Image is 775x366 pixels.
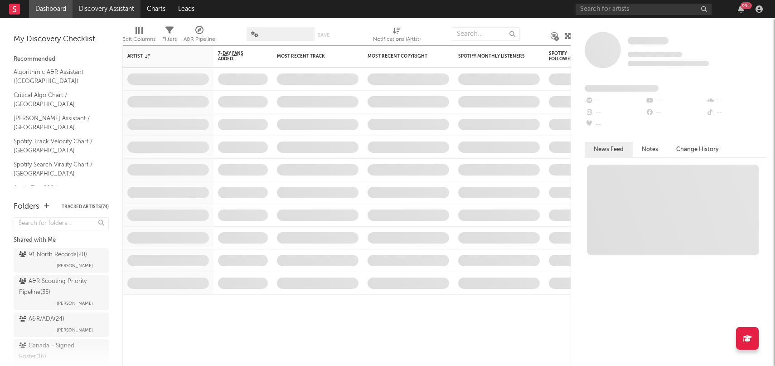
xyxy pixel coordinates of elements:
div: Folders [14,201,39,212]
button: Save [318,33,329,38]
div: -- [585,95,645,107]
a: A&R Scouting Priority Pipeline(35)[PERSON_NAME] [14,275,109,310]
div: -- [585,119,645,131]
span: [PERSON_NAME] [57,298,93,309]
input: Search... [452,27,520,41]
a: A&R/ADA(24)[PERSON_NAME] [14,312,109,337]
div: Notifications (Artist) [373,34,421,45]
div: -- [706,107,766,119]
a: 91 North Records(20)[PERSON_NAME] [14,248,109,273]
div: A&R Pipeline [184,23,215,49]
div: 91 North Records ( 20 ) [19,249,87,260]
span: Fans Added by Platform [585,85,659,92]
button: Notes [633,142,667,157]
div: Edit Columns [122,34,155,45]
a: Some Artist [628,36,668,45]
div: A&R/ADA ( 24 ) [19,314,64,325]
div: Edit Columns [122,23,155,49]
span: 0 fans last week [628,61,709,66]
a: Apple Top 200 / [GEOGRAPHIC_DATA] [14,183,100,201]
div: -- [645,95,705,107]
div: Shared with Me [14,235,109,246]
button: 99+ [738,5,744,13]
a: [PERSON_NAME] Assistant / [GEOGRAPHIC_DATA] [14,113,100,132]
div: Filters [162,23,177,49]
input: Search for folders... [14,217,109,230]
div: Recommended [14,54,109,65]
div: -- [706,95,766,107]
span: Tracking Since: [DATE] [628,52,682,57]
input: Search for artists [576,4,712,15]
div: -- [585,107,645,119]
div: -- [645,107,705,119]
div: Canada - Signed Roster ( 16 ) [19,341,101,362]
div: Spotify Monthly Listeners [458,54,526,59]
a: Spotify Search Virality Chart / [GEOGRAPHIC_DATA] [14,160,100,178]
button: Change History [667,142,728,157]
div: A&R Scouting Priority Pipeline ( 35 ) [19,276,101,298]
div: A&R Pipeline [184,34,215,45]
a: Critical Algo Chart / [GEOGRAPHIC_DATA] [14,90,100,109]
div: Most Recent Track [277,54,345,59]
div: Spotify Followers [549,51,581,62]
a: Algorithmic A&R Assistant ([GEOGRAPHIC_DATA]) [14,67,100,86]
button: News Feed [585,142,633,157]
div: Artist [127,54,195,59]
div: Notifications (Artist) [373,23,421,49]
span: [PERSON_NAME] [57,325,93,336]
div: Filters [162,34,177,45]
span: 7-Day Fans Added [218,51,254,62]
a: Spotify Track Velocity Chart / [GEOGRAPHIC_DATA] [14,137,100,155]
span: Some Artist [628,37,668,44]
span: [PERSON_NAME] [57,260,93,271]
div: My Discovery Checklist [14,34,109,45]
div: Most Recent Copyright [368,54,436,59]
button: Tracked Artists(74) [62,205,109,209]
div: 99 + [741,2,752,9]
